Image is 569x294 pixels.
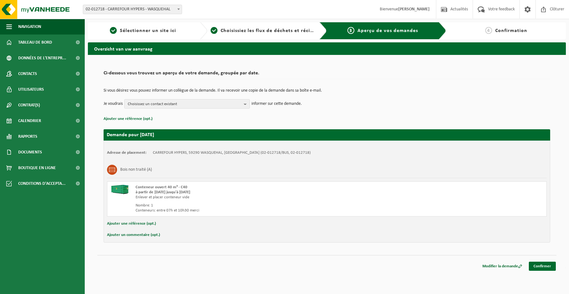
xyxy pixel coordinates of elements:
p: Je voudrais [104,99,123,109]
a: 2Choisissiez les flux de déchets et récipients [211,27,314,35]
a: 1Sélectionner un site ici [91,27,195,35]
span: 4 [485,27,492,34]
a: Modifier la demande [478,262,527,271]
span: Conteneur ouvert 40 m³ - C40 [136,185,187,189]
span: Confirmation [495,28,527,33]
span: Aperçu de vos demandes [357,28,418,33]
div: Nombre: 1 [136,203,352,208]
strong: Adresse de placement: [107,151,147,155]
img: HK-XC-40-GN-00.png [110,185,129,194]
div: Enlever et placer conteneur vide [136,195,352,200]
div: Conteneurs: entre 07h et 10h30 merci [136,208,352,213]
span: 2 [211,27,217,34]
span: Données de l'entrepr... [18,50,66,66]
strong: [PERSON_NAME] [398,7,430,12]
span: Utilisateurs [18,82,44,97]
p: informer sur cette demande. [251,99,302,109]
button: Ajouter une référence (opt.) [107,220,156,228]
h2: Ci-dessous vous trouvez un aperçu de votre demande, groupée par date. [104,71,550,79]
span: Boutique en ligne [18,160,56,176]
span: 3 [347,27,354,34]
span: Calendrier [18,113,41,129]
span: Choisissez un contact existant [128,99,241,109]
td: CARREFOUR HYPERS, 59290 WASQUEHAL, [GEOGRAPHIC_DATA] (02-012718/BUS, 02-012718) [153,150,311,155]
p: Si vous désirez vous pouvez informer un collègue de la demande. Il va recevoir une copie de la de... [104,88,550,93]
span: Contrat(s) [18,97,40,113]
button: Choisissez un contact existant [124,99,250,109]
span: Documents [18,144,42,160]
span: Choisissiez les flux de déchets et récipients [221,28,325,33]
span: Tableau de bord [18,35,52,50]
h3: Bois non traité (A) [120,165,152,175]
span: Sélectionner un site ici [120,28,176,33]
strong: à partir de [DATE] jusqu'à [DATE] [136,190,190,194]
span: 1 [110,27,117,34]
span: Contacts [18,66,37,82]
h2: Overzicht van uw aanvraag [88,42,566,55]
strong: Demande pour [DATE] [107,132,154,137]
span: 02-012718 - CARREFOUR HYPERS - WASQUEHAL [83,5,182,14]
span: Conditions d'accepta... [18,176,66,191]
span: Rapports [18,129,37,144]
span: Navigation [18,19,41,35]
a: Confirmer [529,262,556,271]
button: Ajouter un commentaire (opt.) [107,231,160,239]
button: Ajouter une référence (opt.) [104,115,153,123]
